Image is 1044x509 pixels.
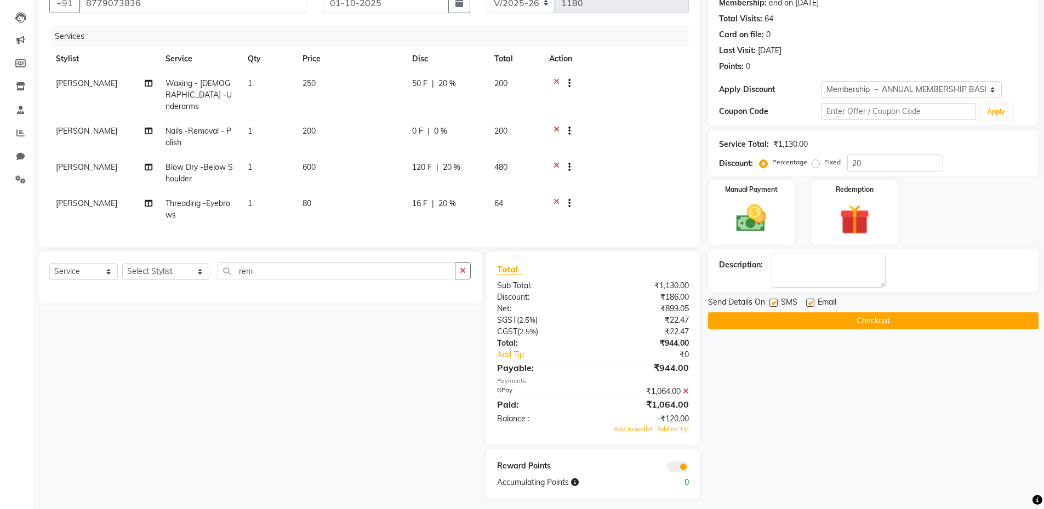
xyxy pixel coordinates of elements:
span: [PERSON_NAME] [56,126,117,136]
span: | [436,162,438,173]
div: Reward Points [489,460,593,472]
div: Services [50,26,697,47]
th: Qty [241,47,296,71]
th: Stylist [49,47,159,71]
div: ₹899.05 [593,303,697,314]
span: 1 [248,126,252,136]
div: ₹944.00 [593,361,697,374]
span: 1 [248,78,252,88]
span: 2.5% [519,316,535,324]
span: 64 [494,198,503,208]
span: | [427,125,430,137]
div: Card on file: [719,29,764,41]
th: Price [296,47,406,71]
div: ₹186.00 [593,291,697,303]
div: Service Total: [719,139,769,150]
span: Blow Dry -Below Shoulder [166,162,233,184]
span: Total [497,264,522,275]
th: Service [159,47,241,71]
div: Balance : [489,413,593,425]
span: [PERSON_NAME] [56,78,117,88]
button: Checkout [708,312,1039,329]
span: 600 [303,162,316,172]
div: Accumulating Points [489,477,644,488]
span: Add to wallet [614,425,653,433]
span: SMS [781,296,797,310]
span: Send Details On [708,296,765,310]
div: 0 [645,477,697,488]
span: | [432,198,434,209]
input: Enter Offer / Coupon Code [821,103,976,120]
span: 120 F [412,162,432,173]
span: 0 % [434,125,447,137]
span: 50 F [412,78,427,89]
span: Threading -Eyebrows [166,198,230,220]
th: Disc [406,47,488,71]
span: Email [818,296,836,310]
input: Search or Scan [218,262,455,279]
div: -₹120.00 [593,413,697,425]
div: ₹22.47 [593,314,697,326]
div: ₹22.47 [593,326,697,338]
label: Fixed [824,157,841,167]
div: Net: [489,303,593,314]
div: 64 [765,13,773,25]
div: Description: [719,259,763,271]
span: [PERSON_NAME] [56,162,117,172]
img: _gift.svg [830,201,879,238]
span: 250 [303,78,316,88]
div: ₹1,064.00 [593,398,697,411]
div: ₹1,130.00 [593,280,697,291]
div: ₹944.00 [593,338,697,349]
span: CGST [497,327,517,336]
div: 0 [766,29,771,41]
span: | [432,78,434,89]
span: [PERSON_NAME] [56,198,117,208]
span: 20 % [438,78,456,89]
span: 200 [494,78,507,88]
span: Waxing - [DEMOGRAPHIC_DATA] -Underarms [166,78,232,111]
div: GPay [489,386,593,397]
a: Add Tip [489,349,610,361]
div: Discount: [489,291,593,303]
span: Nails -Removal - Polish [166,126,231,147]
div: Last Visit: [719,45,756,56]
div: ( ) [489,326,593,338]
div: Payments [497,376,688,386]
button: Apply [980,104,1012,120]
div: Coupon Code [719,106,822,117]
span: 2.5% [520,327,536,336]
label: Percentage [772,157,807,167]
div: ₹0 [611,349,697,361]
span: 20 % [438,198,456,209]
div: Total Visits: [719,13,762,25]
div: Apply Discount [719,84,822,95]
div: [DATE] [758,45,781,56]
span: Add as Tip [657,425,689,433]
span: 200 [303,126,316,136]
th: Action [543,47,689,71]
span: 1 [248,198,252,208]
th: Total [488,47,543,71]
div: Points: [719,61,744,72]
div: ₹1,064.00 [593,386,697,397]
span: 480 [494,162,507,172]
div: Sub Total: [489,280,593,291]
label: Manual Payment [725,185,778,195]
span: 200 [494,126,507,136]
span: 80 [303,198,311,208]
div: 0 [746,61,750,72]
span: 0 F [412,125,423,137]
div: Discount: [719,158,753,169]
span: SGST [497,315,517,325]
span: 1 [248,162,252,172]
div: ₹1,130.00 [773,139,808,150]
span: 20 % [443,162,460,173]
div: ( ) [489,314,593,326]
img: _cash.svg [727,201,775,236]
div: Paid: [489,398,593,411]
label: Redemption [836,185,874,195]
div: Payable: [489,361,593,374]
span: 16 F [412,198,427,209]
div: Total: [489,338,593,349]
